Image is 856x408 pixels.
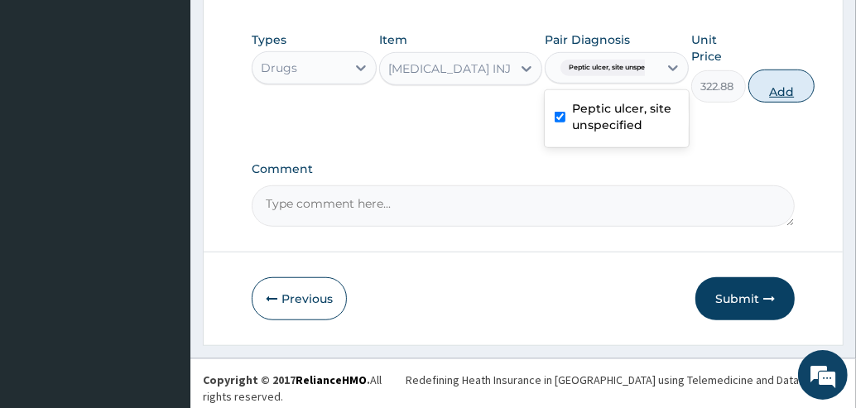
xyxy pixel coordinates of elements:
[296,372,367,387] a: RelianceHMO
[31,83,67,124] img: d_794563401_company_1708531726252_794563401
[252,277,347,320] button: Previous
[86,93,278,114] div: Chat with us now
[406,372,844,388] div: Redefining Heath Insurance in [GEOGRAPHIC_DATA] using Telemedicine and Data Science!
[379,31,407,48] label: Item
[748,70,815,103] button: Add
[261,60,297,76] div: Drugs
[252,33,286,47] label: Types
[388,60,511,77] div: [MEDICAL_DATA] INJ
[96,108,228,275] span: We're online!
[545,31,630,48] label: Pair Diagnosis
[695,277,795,320] button: Submit
[560,60,672,76] span: Peptic ulcer, site unspecified
[252,162,795,176] label: Comment
[572,100,679,133] label: Peptic ulcer, site unspecified
[8,250,315,308] textarea: Type your message and hit 'Enter'
[272,8,311,48] div: Minimize live chat window
[203,372,370,387] strong: Copyright © 2017 .
[691,31,746,65] label: Unit Price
